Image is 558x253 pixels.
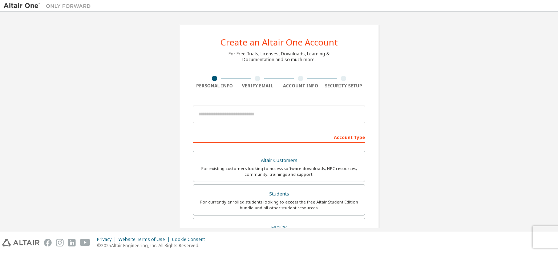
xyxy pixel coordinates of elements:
[56,239,64,246] img: instagram.svg
[44,239,52,246] img: facebook.svg
[2,239,40,246] img: altair_logo.svg
[193,83,236,89] div: Personal Info
[4,2,94,9] img: Altair One
[198,222,360,233] div: Faculty
[198,155,360,166] div: Altair Customers
[221,38,338,47] div: Create an Altair One Account
[322,83,365,89] div: Security Setup
[118,237,172,242] div: Website Terms of Use
[68,239,76,246] img: linkedin.svg
[193,131,365,143] div: Account Type
[198,199,360,211] div: For currently enrolled students looking to access the free Altair Student Edition bundle and all ...
[279,83,322,89] div: Account Info
[236,83,279,89] div: Verify Email
[80,239,90,246] img: youtube.svg
[97,242,209,249] p: © 2025 Altair Engineering, Inc. All Rights Reserved.
[172,237,209,242] div: Cookie Consent
[229,51,329,63] div: For Free Trials, Licenses, Downloads, Learning & Documentation and so much more.
[198,166,360,177] div: For existing customers looking to access software downloads, HPC resources, community, trainings ...
[198,189,360,199] div: Students
[97,237,118,242] div: Privacy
